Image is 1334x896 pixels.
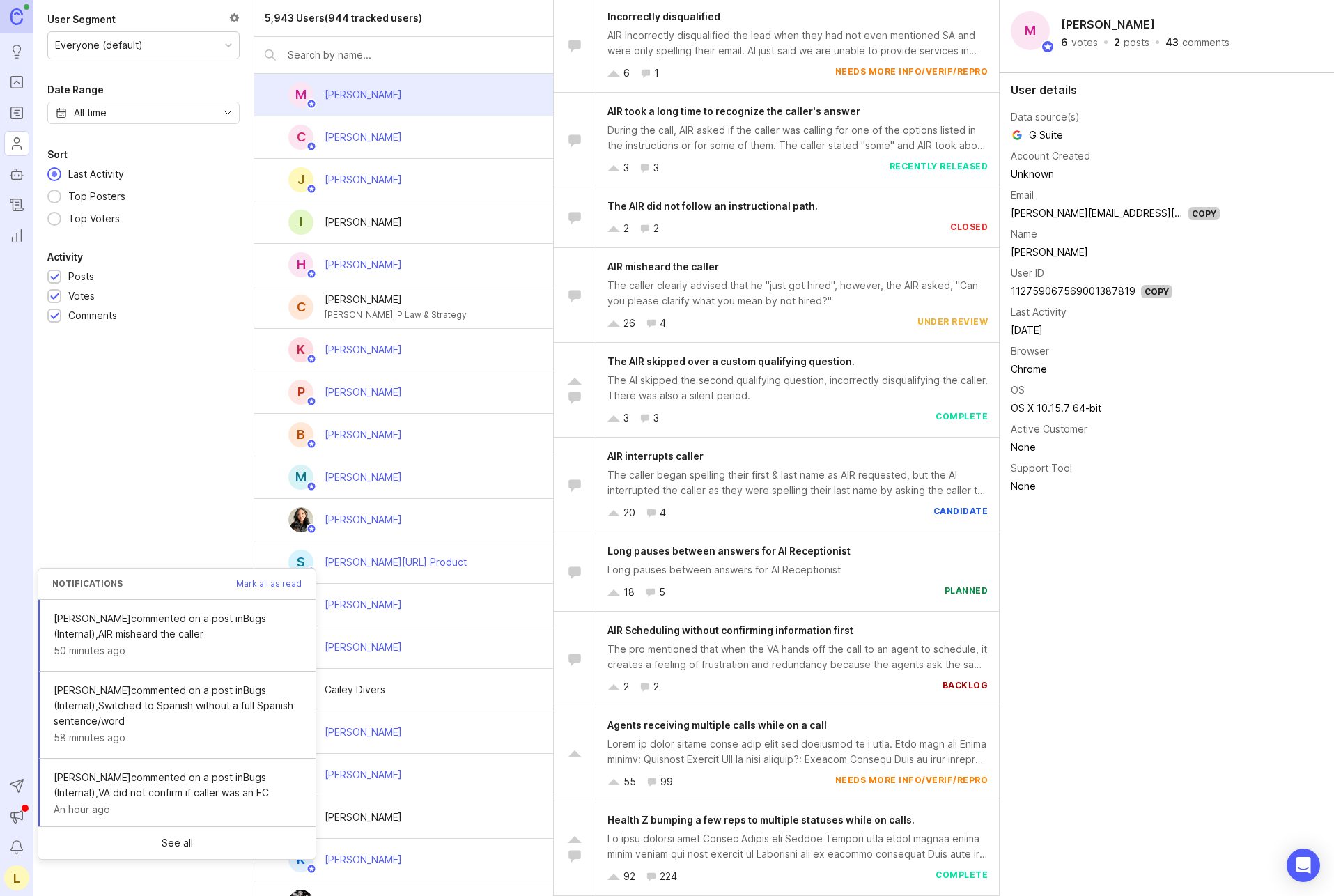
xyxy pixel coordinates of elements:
[607,355,855,367] span: The AIR skipped over a custom qualifying question.
[288,847,313,872] div: K
[325,307,467,323] div: [PERSON_NAME] IP Law & Strategy
[660,505,666,520] div: 4
[288,295,313,320] div: C
[1011,399,1220,417] td: OS X 10.15.7 64-bit
[325,597,402,612] div: [PERSON_NAME]
[659,585,665,600] div: 5
[607,373,988,403] div: The AI skipped the second qualifying question, incorrectly disqualifying the caller. There was al...
[1154,38,1161,47] div: ·
[47,146,68,163] div: Sort
[38,827,316,859] a: See all
[4,865,29,890] button: L
[54,802,110,817] span: An hour ago
[4,100,29,125] a: Roadmaps
[554,248,999,343] a: AIR misheard the callerThe caller clearly advised that he "just got hired", however, the AIR aske...
[307,141,317,152] img: member badge
[288,465,313,490] div: M
[307,99,317,109] img: member badge
[4,223,29,248] a: Reporting
[623,65,630,81] div: 6
[607,814,915,826] span: Health Z bumping a few reps to multiple statuses while on calls.
[607,450,704,462] span: AIR interrupts caller
[4,70,29,95] a: Portal
[325,130,402,145] div: [PERSON_NAME]
[554,532,999,612] a: Long pauses between answers for AI ReceptionistLong pauses between answers for AI Receptionist185...
[1114,38,1120,47] div: 2
[4,804,29,829] button: Announcements
[52,580,123,588] h3: Notifications
[4,773,29,798] button: Send to Autopilot
[623,585,635,600] div: 18
[61,189,132,204] div: Top Posters
[1011,243,1220,261] td: [PERSON_NAME]
[1011,11,1050,50] div: M
[933,505,988,520] div: candidate
[4,835,29,860] button: Notifications
[265,10,422,26] div: 5,943 Users (944 tracked users)
[307,481,317,492] img: member badge
[554,187,999,248] a: The AIR did not follow an instructional path.22closed
[325,87,402,102] div: [PERSON_NAME]
[1041,40,1055,54] img: member badge
[623,410,629,426] div: 3
[554,438,999,532] a: AIR interrupts callerThe caller began spelling their first & last name as AIR requested, but the ...
[607,831,988,862] div: Lo ipsu dolorsi amet Consec Adipis eli Seddoe Tempori utla etdol magnaa enima minim veniam qui no...
[1011,187,1034,203] div: Email
[1011,422,1087,437] div: Active Customer
[325,810,402,825] div: [PERSON_NAME]
[54,683,302,729] span: [PERSON_NAME] commented on a post in Bugs (Internal) , Switched to Spanish without a full Spanish...
[74,105,107,121] div: All time
[325,640,402,655] div: [PERSON_NAME]
[288,507,313,532] img: Ysabelle Eugenio
[38,600,316,672] a: [PERSON_NAME]commented on a post inBugs (Internal),AIR misheard the caller50 minutes ago
[1102,38,1110,47] div: ·
[1188,207,1220,220] div: Copy
[607,719,827,731] span: Agents receiving multiple calls while on a call
[325,725,402,740] div: [PERSON_NAME]
[4,39,29,64] a: Ideas
[950,221,988,236] div: closed
[1011,479,1220,494] div: None
[1011,84,1323,95] div: User details
[1011,324,1043,336] time: [DATE]
[607,200,818,212] span: The AIR did not follow an instructional path.
[653,221,659,236] div: 2
[1011,360,1220,378] td: Chrome
[1011,109,1080,125] div: Data source(s)
[325,512,402,527] div: [PERSON_NAME]
[607,624,853,636] span: AIR Scheduling without confirming information first
[288,125,313,150] div: C
[936,410,988,426] div: complete
[288,167,313,192] div: J
[607,105,860,117] span: AIR took a long time to recognize the caller's answer
[47,11,116,28] div: User Segment
[68,308,117,323] div: Comments
[1071,38,1098,47] div: votes
[917,316,988,331] div: under review
[325,852,402,867] div: [PERSON_NAME]
[68,288,95,304] div: Votes
[1011,461,1072,476] div: Support Tool
[653,410,659,426] div: 3
[325,555,467,570] div: [PERSON_NAME][URL] Product
[47,82,104,98] div: Date Range
[607,123,988,153] div: During the call, AIR asked if the caller was calling for one of the options listed in the instruc...
[325,682,385,697] div: Cailey Divers
[943,679,988,695] div: backlog
[623,160,629,176] div: 3
[325,385,402,400] div: [PERSON_NAME]
[288,47,542,63] input: Search by name...
[835,65,988,81] div: needs more info/verif/repro
[1011,128,1063,143] span: G Suite
[307,864,317,874] img: member badge
[10,8,23,24] img: Canny Home
[61,167,131,182] div: Last Activity
[1011,148,1090,164] div: Account Created
[660,869,677,884] div: 224
[307,439,317,449] img: member badge
[38,672,316,759] a: [PERSON_NAME]commented on a post inBugs (Internal),Switched to Spanish without a full Spanish sen...
[325,292,467,307] div: [PERSON_NAME]
[1011,284,1135,299] div: 112759067569001387819
[623,869,635,884] div: 92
